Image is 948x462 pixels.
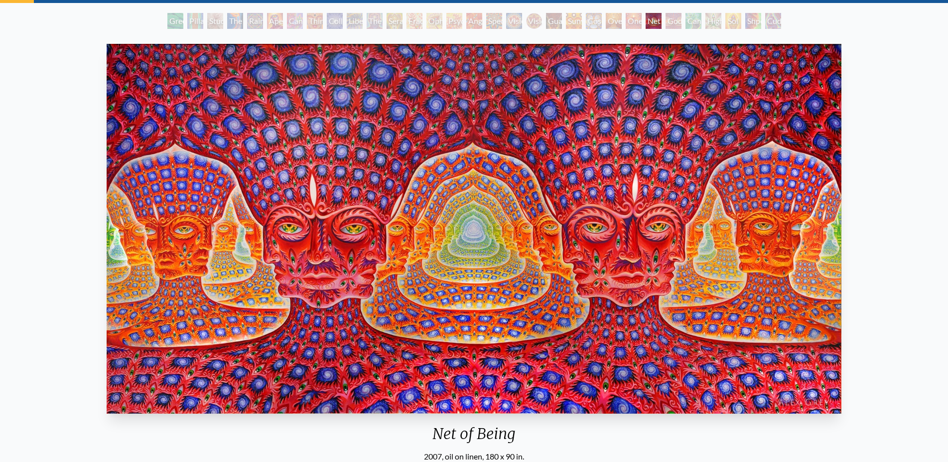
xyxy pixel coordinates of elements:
div: Vision Crystal [506,13,522,29]
div: Cannabis Sutra [287,13,303,29]
div: The Seer [367,13,383,29]
div: Sunyata [566,13,582,29]
div: Third Eye Tears of Joy [307,13,323,29]
div: Pillar of Awareness [187,13,203,29]
div: Cannafist [685,13,701,29]
div: One [626,13,642,29]
div: Sol Invictus [725,13,741,29]
div: Godself [666,13,681,29]
div: Green Hand [167,13,183,29]
div: Seraphic Transport Docking on the Third Eye [387,13,403,29]
div: Higher Vision [705,13,721,29]
div: Vision Crystal Tondo [526,13,542,29]
div: Net of Being [646,13,662,29]
div: Psychomicrograph of a Fractal Paisley Cherub Feather Tip [446,13,462,29]
div: Liberation Through Seeing [347,13,363,29]
div: Cosmic Elf [586,13,602,29]
div: Study for the Great Turn [207,13,223,29]
div: Net of Being [103,425,846,451]
div: Oversoul [606,13,622,29]
div: Guardian of Infinite Vision [546,13,562,29]
img: Net-of-Being-2021-Alex-Grey-watermarked.jpeg [107,44,842,414]
div: Angel Skin [466,13,482,29]
div: Spectral Lotus [486,13,502,29]
div: Cuddle [765,13,781,29]
div: Rainbow Eye Ripple [247,13,263,29]
div: Ophanic Eyelash [426,13,442,29]
div: Aperture [267,13,283,29]
div: Shpongled [745,13,761,29]
div: The Torch [227,13,243,29]
div: Fractal Eyes [406,13,422,29]
div: Collective Vision [327,13,343,29]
